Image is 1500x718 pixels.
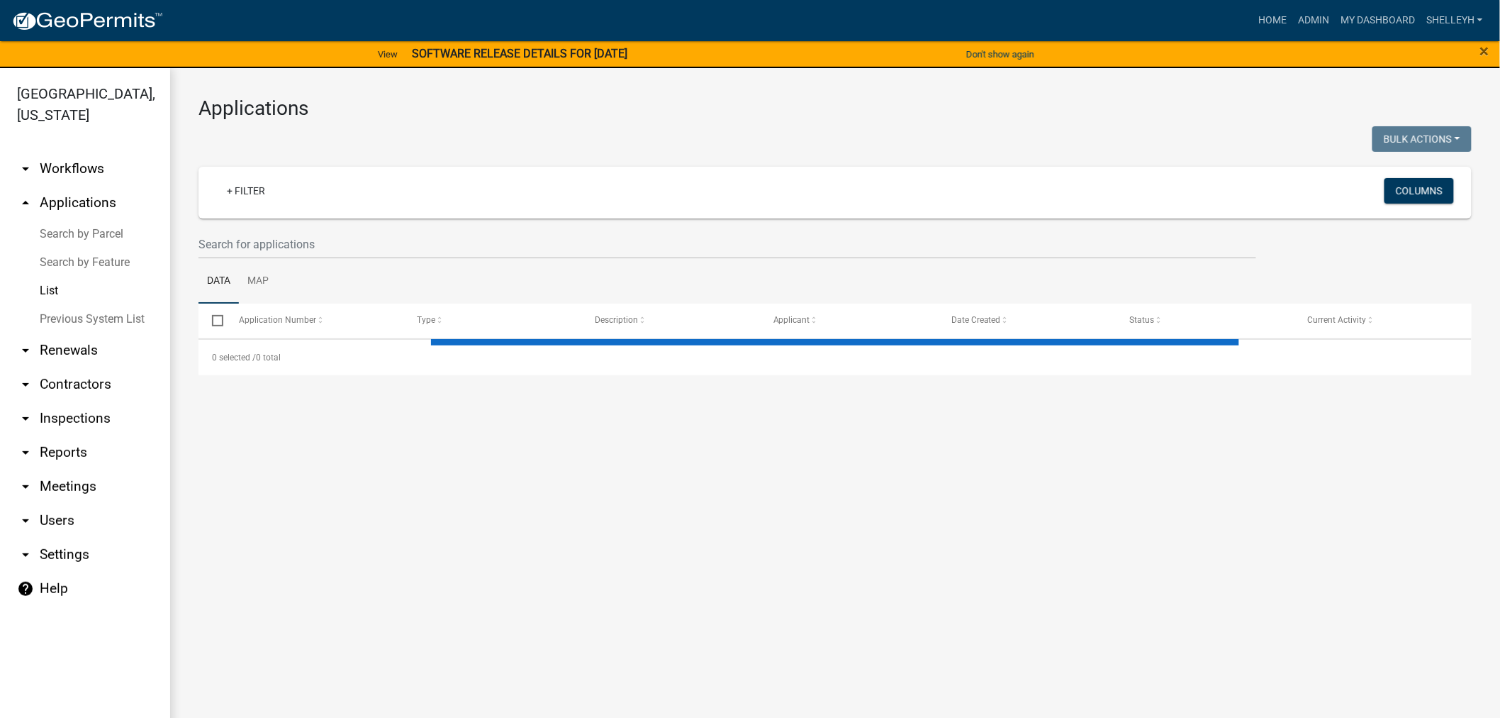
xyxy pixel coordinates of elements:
a: Map [239,259,277,304]
a: Data [198,259,239,304]
i: arrow_drop_down [17,342,34,359]
datatable-header-cell: Application Number [225,304,403,338]
datatable-header-cell: Current Activity [1294,304,1472,338]
a: shelleyh [1421,7,1489,34]
i: arrow_drop_down [17,444,34,461]
a: View [372,43,403,66]
span: 0 selected / [212,353,256,363]
i: help [17,580,34,597]
h3: Applications [198,96,1472,121]
div: 0 total [198,340,1472,375]
span: Application Number [240,315,317,325]
datatable-header-cell: Description [582,304,760,338]
button: Don't show again [961,43,1040,66]
datatable-header-cell: Type [403,304,581,338]
a: My Dashboard [1335,7,1421,34]
button: Columns [1384,178,1454,204]
datatable-header-cell: Applicant [760,304,938,338]
span: Description [595,315,639,325]
span: Status [1129,315,1154,325]
span: Current Activity [1307,315,1366,325]
i: arrow_drop_down [17,410,34,427]
i: arrow_drop_down [17,512,34,529]
span: × [1480,41,1489,61]
i: arrow_drop_down [17,376,34,393]
i: arrow_drop_down [17,478,34,495]
i: arrow_drop_up [17,194,34,211]
i: arrow_drop_down [17,546,34,563]
datatable-header-cell: Date Created [938,304,1116,338]
a: Home [1253,7,1292,34]
span: Applicant [773,315,810,325]
span: Date Created [951,315,1001,325]
i: arrow_drop_down [17,160,34,177]
strong: SOFTWARE RELEASE DETAILS FOR [DATE] [412,47,627,60]
datatable-header-cell: Status [1116,304,1294,338]
span: Type [418,315,436,325]
button: Close [1480,43,1489,60]
button: Bulk Actions [1372,126,1472,152]
datatable-header-cell: Select [198,304,225,338]
a: Admin [1292,7,1335,34]
a: + Filter [216,178,276,204]
input: Search for applications [198,230,1256,259]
